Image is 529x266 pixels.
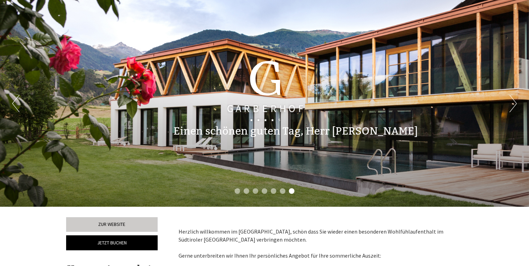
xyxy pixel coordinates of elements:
a: Jetzt buchen [66,235,158,250]
a: Zur Website [66,217,158,232]
h1: Einen schönen guten Tag, Herr [PERSON_NAME] [173,126,418,137]
p: Herzlich willkommen im [GEOGRAPHIC_DATA], schön dass Sie wieder einen besonderen Wohlfühlaufentha... [179,228,453,259]
button: Previous [12,95,19,112]
button: Next [510,95,517,112]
